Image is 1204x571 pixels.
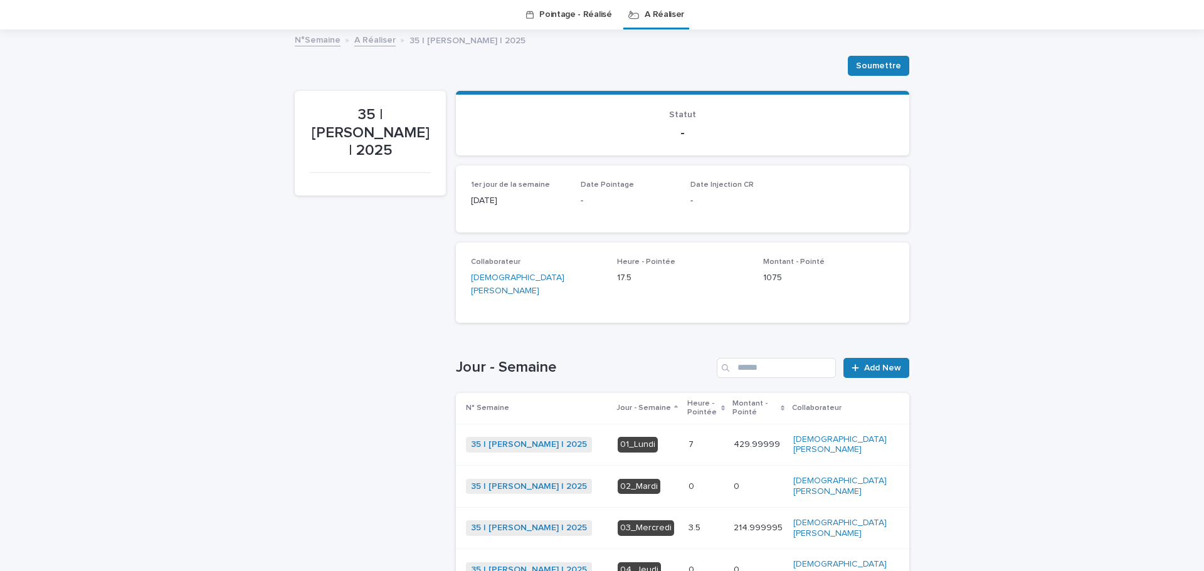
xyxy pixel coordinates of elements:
[456,424,909,466] tr: 35 | [PERSON_NAME] | 2025 01_Lundi77 429.99999429.99999 [DEMOGRAPHIC_DATA][PERSON_NAME]
[792,401,842,415] p: Collaborateur
[689,479,697,492] p: 0
[456,466,909,508] tr: 35 | [PERSON_NAME] | 2025 02_Mardi00 00 [DEMOGRAPHIC_DATA][PERSON_NAME]
[310,106,431,160] p: 35 | [PERSON_NAME] | 2025
[617,258,675,266] span: Heure - Pointée
[471,481,587,492] a: 35 | [PERSON_NAME] | 2025
[617,271,748,285] p: 17.5
[689,520,703,533] p: 3.5
[687,397,718,420] p: Heure - Pointée
[690,194,785,207] p: -
[618,437,658,453] div: 01_Lundi
[581,181,634,189] span: Date Pointage
[690,181,754,189] span: Date Injection CR
[471,125,894,140] p: -
[456,359,712,377] h1: Jour - Semaine
[848,56,909,76] button: Soumettre
[466,401,509,415] p: N° Semaine
[843,358,909,378] a: Add New
[471,271,602,298] a: [DEMOGRAPHIC_DATA][PERSON_NAME]
[471,439,587,450] a: 35 | [PERSON_NAME] | 2025
[471,194,566,207] p: [DATE]
[616,401,671,415] p: Jour - Semaine
[618,479,660,495] div: 02_Mardi
[793,434,889,456] a: [DEMOGRAPHIC_DATA][PERSON_NAME]
[669,110,696,119] span: Statut
[734,437,783,450] p: 429.99999
[856,60,901,72] span: Soumettre
[295,32,341,46] a: N°Semaine
[793,518,889,539] a: [DEMOGRAPHIC_DATA][PERSON_NAME]
[734,479,742,492] p: 0
[354,32,396,46] a: A Réaliser
[864,364,901,372] span: Add New
[763,258,825,266] span: Montant - Pointé
[717,358,836,378] input: Search
[471,181,550,189] span: 1er jour de la semaine
[689,437,696,450] p: 7
[763,271,894,285] p: 1075
[734,520,785,533] p: 214.999995
[793,476,889,497] a: [DEMOGRAPHIC_DATA][PERSON_NAME]
[409,33,525,46] p: 35 | [PERSON_NAME] | 2025
[471,258,520,266] span: Collaborateur
[471,523,587,533] a: 35 | [PERSON_NAME] | 2025
[581,194,675,207] p: -
[732,397,778,420] p: Montant - Pointé
[456,507,909,549] tr: 35 | [PERSON_NAME] | 2025 03_Mercredi3.53.5 214.999995214.999995 [DEMOGRAPHIC_DATA][PERSON_NAME]
[618,520,674,536] div: 03_Mercredi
